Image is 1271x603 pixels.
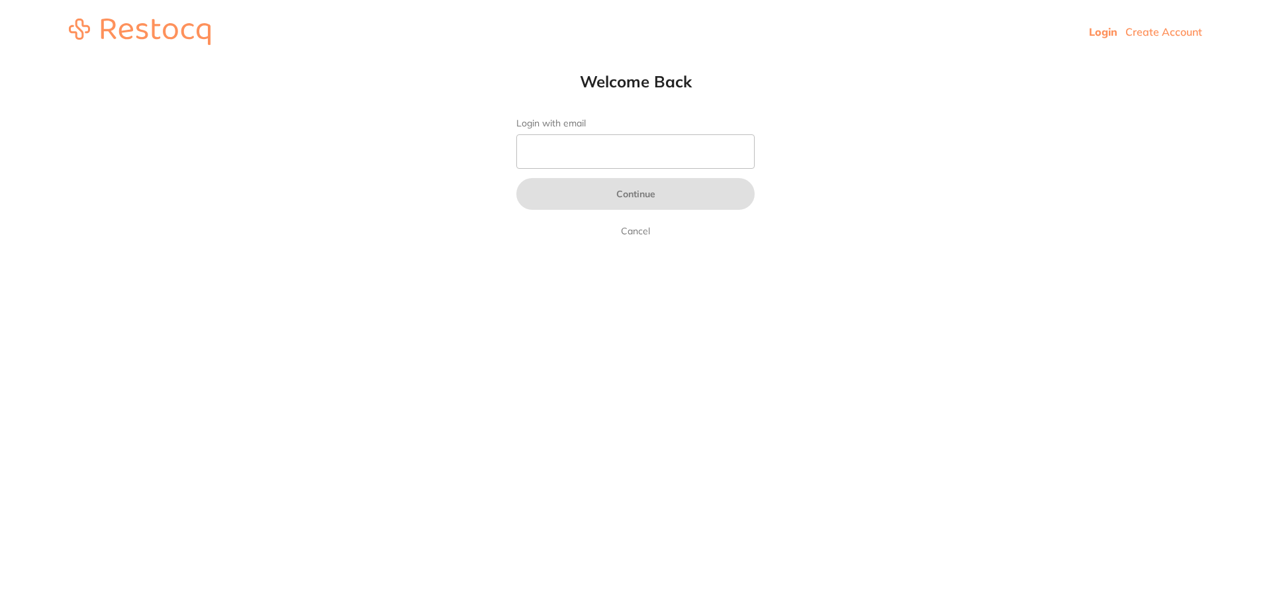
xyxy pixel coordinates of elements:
a: Cancel [618,223,653,239]
button: Continue [516,178,755,210]
label: Login with email [516,118,755,129]
a: Create Account [1125,25,1202,38]
img: restocq_logo.svg [69,19,211,45]
a: Login [1089,25,1117,38]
